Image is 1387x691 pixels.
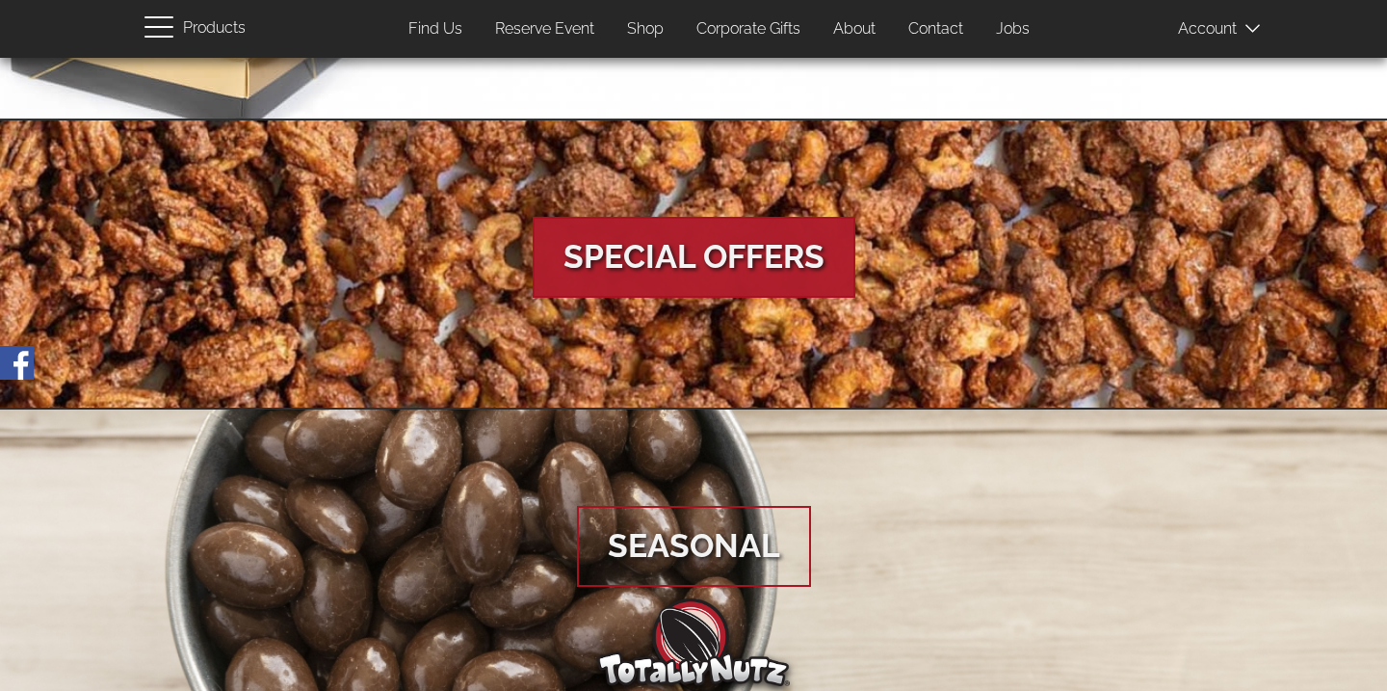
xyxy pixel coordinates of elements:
a: Corporate Gifts [682,11,815,48]
img: Totally Nutz Logo [597,598,790,686]
span: Products [183,14,246,42]
a: Find Us [394,11,477,48]
a: About [819,11,890,48]
a: Shop [613,11,678,48]
span: Seasonal [577,506,811,587]
a: Reserve Event [481,11,609,48]
a: Jobs [981,11,1044,48]
a: Contact [894,11,978,48]
span: Special Offers [533,217,855,298]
